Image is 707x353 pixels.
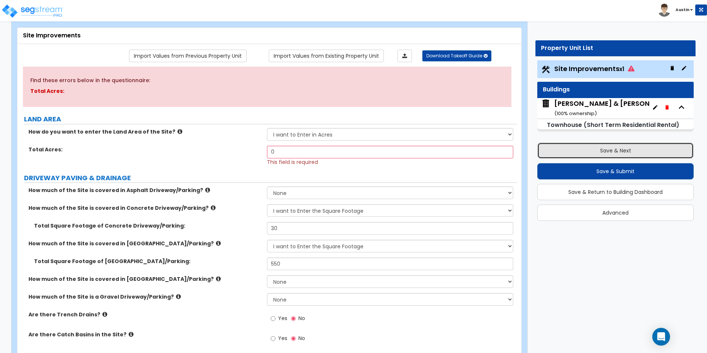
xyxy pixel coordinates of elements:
[541,44,690,53] div: Property Unit List
[1,4,64,19] img: logo_pro_r.png
[541,99,649,118] span: Stone, Jarrod & Katherine
[28,293,261,300] label: How much of the Site is a Gravel Driveway/Parking?
[537,163,694,179] button: Save & Submit
[543,85,688,94] div: Buildings
[426,53,482,59] span: Download Takeoff Guide
[23,31,516,40] div: Site Improvements
[658,4,671,17] img: avatar.png
[34,258,261,265] label: Total Square Footage of [GEOGRAPHIC_DATA]/Parking:
[271,315,275,323] input: Yes
[28,186,261,194] label: How much of the Site is covered in Asphalt Driveway/Parking?
[298,315,305,322] span: No
[30,87,504,96] p: Total Acres:
[129,332,133,337] i: click for more info!
[398,50,412,62] a: Import the dynamic attributes value through Excel sheet
[278,334,287,342] span: Yes
[291,334,296,343] input: No
[177,129,182,134] i: click for more info!
[541,99,551,108] img: building.svg
[619,65,624,73] small: x1
[28,240,261,247] label: How much of the Site is covered in [GEOGRAPHIC_DATA]/Parking?
[541,65,551,74] img: Construction.png
[28,311,261,318] label: Are there Trench Drains?
[28,275,261,283] label: How much of the Site is covered in [GEOGRAPHIC_DATA]/Parking?
[129,50,247,62] a: Import the dynamic attribute values from previous properties.
[422,50,491,61] button: Download Takeoff Guide
[278,315,287,322] span: Yes
[271,334,275,343] input: Yes
[554,99,678,118] div: [PERSON_NAME] & [PERSON_NAME]
[102,312,107,317] i: click for more info!
[205,187,210,193] i: click for more info!
[554,64,635,73] span: Site Improvements
[291,315,296,323] input: No
[34,222,261,229] label: Total Square Footage of Concrete Driveway/Parking:
[28,331,261,338] label: Are there Catch Basins in the Site?
[24,173,517,183] label: DRIVEWAY PAVING & DRAINAGE
[216,276,221,282] i: click for more info!
[298,334,305,342] span: No
[537,142,694,159] button: Save & Next
[30,78,504,83] h5: Find these errors below in the questionnaire:
[537,205,694,221] button: Advanced
[216,241,221,246] i: click for more info!
[269,50,384,62] a: Import the dynamic attribute values from existing properties.
[211,205,216,211] i: click for more info!
[28,146,261,153] label: Total Acres:
[554,110,597,117] small: ( 100 % ownership)
[28,204,261,212] label: How much of the Site is covered in Concrete Driveway/Parking?
[652,328,670,346] div: Open Intercom Messenger
[28,128,261,135] label: How do you want to enter the Land Area of the Site?
[176,294,181,299] i: click for more info!
[267,158,318,166] span: This field is required
[537,184,694,200] button: Save & Return to Building Dashboard
[547,121,679,129] small: Townhouse (Short Term Residential Rental)
[24,114,517,124] label: LAND AREA
[676,7,689,13] b: Austin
